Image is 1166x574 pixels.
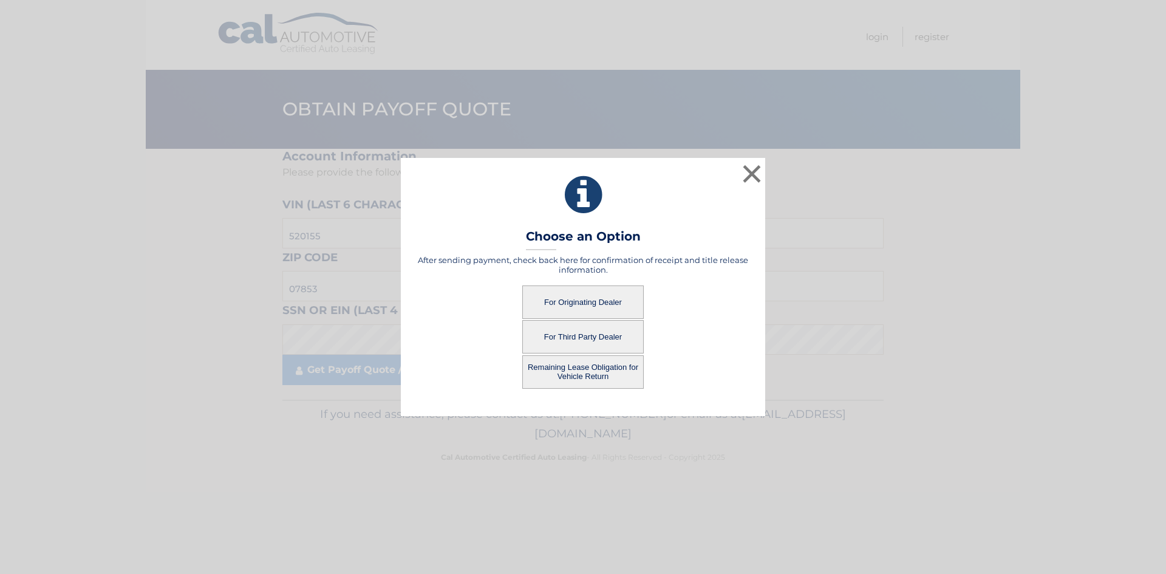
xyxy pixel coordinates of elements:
[522,320,644,354] button: For Third Party Dealer
[416,255,750,275] h5: After sending payment, check back here for confirmation of receipt and title release information.
[526,229,641,250] h3: Choose an Option
[522,355,644,389] button: Remaining Lease Obligation for Vehicle Return
[522,285,644,319] button: For Originating Dealer
[740,162,764,186] button: ×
